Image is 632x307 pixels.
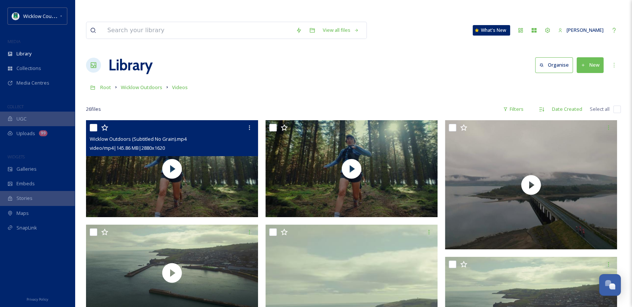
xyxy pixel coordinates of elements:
[7,154,25,159] span: WIDGETS
[554,23,607,37] a: [PERSON_NAME]
[567,27,604,33] span: [PERSON_NAME]
[121,84,162,91] span: Wicklow Outdoors
[16,224,37,231] span: SnapLink
[100,83,111,92] a: Root
[535,57,573,73] button: Organise
[86,106,101,113] span: 26 file s
[90,145,165,151] span: video/mp4 | 145.86 MB | 2880 x 1620
[12,12,19,20] img: download%20(9).png
[577,57,604,73] button: New
[535,57,577,73] a: Organise
[16,195,33,202] span: Stories
[27,294,48,303] a: Privacy Policy
[16,50,31,57] span: Library
[16,165,37,173] span: Galleries
[23,12,76,19] span: Wicklow County Council
[90,136,187,142] span: Wicklow Outdoors (Subtitled No Grain).mp4
[16,115,27,122] span: UGC
[172,84,188,91] span: Videos
[590,106,610,113] span: Select all
[548,102,586,116] div: Date Created
[7,39,21,44] span: MEDIA
[16,210,29,217] span: Maps
[319,23,363,37] a: View all files
[86,120,258,217] img: thumbnail
[108,54,153,76] a: Library
[27,297,48,302] span: Privacy Policy
[445,120,617,249] img: thumbnail
[104,22,292,39] input: Search your library
[16,65,41,72] span: Collections
[16,130,35,137] span: Uploads
[7,104,24,109] span: COLLECT
[16,79,49,86] span: Media Centres
[266,120,438,217] img: thumbnail
[599,274,621,296] button: Open Chat
[121,83,162,92] a: Wicklow Outdoors
[172,83,188,92] a: Videos
[16,180,35,187] span: Embeds
[499,102,527,116] div: Filters
[39,130,47,136] div: 99
[100,84,111,91] span: Root
[473,25,510,36] a: What's New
